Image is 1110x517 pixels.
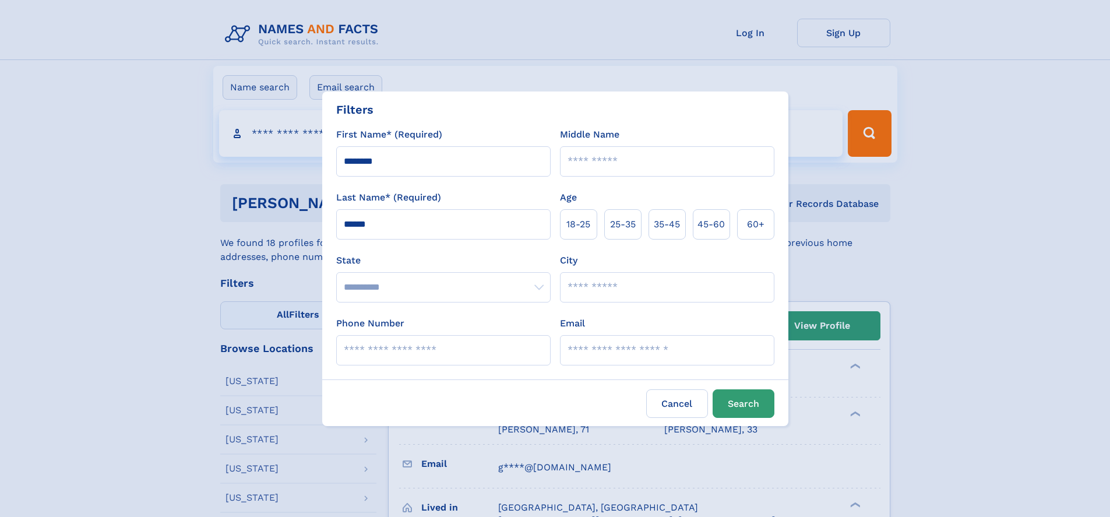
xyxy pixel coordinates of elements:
[336,101,373,118] div: Filters
[747,217,764,231] span: 60+
[560,316,585,330] label: Email
[560,254,577,268] label: City
[713,389,774,418] button: Search
[654,217,680,231] span: 35‑45
[560,191,577,205] label: Age
[566,217,590,231] span: 18‑25
[610,217,636,231] span: 25‑35
[697,217,725,231] span: 45‑60
[336,191,441,205] label: Last Name* (Required)
[336,254,551,268] label: State
[336,316,404,330] label: Phone Number
[560,128,619,142] label: Middle Name
[336,128,442,142] label: First Name* (Required)
[646,389,708,418] label: Cancel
